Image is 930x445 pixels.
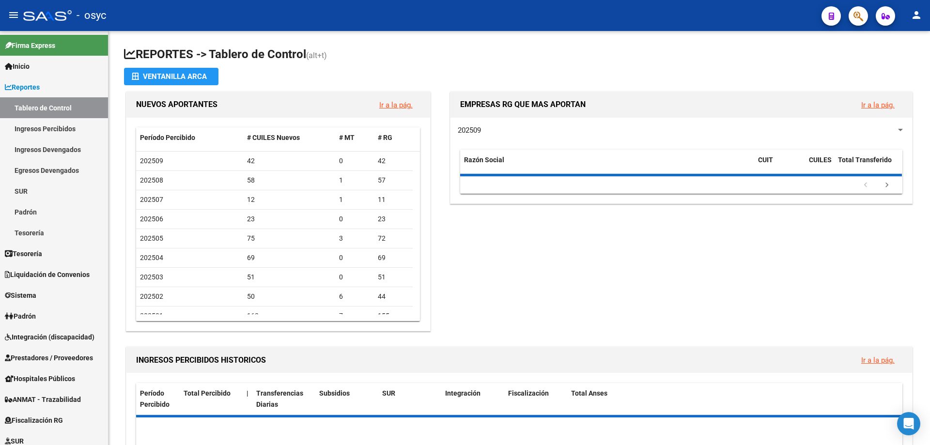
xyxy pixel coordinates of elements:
[247,214,332,225] div: 23
[140,273,163,281] span: 202503
[378,272,409,283] div: 51
[5,332,94,342] span: Integración (discapacidad)
[5,290,36,301] span: Sistema
[339,272,370,283] div: 0
[247,233,332,244] div: 75
[247,134,300,141] span: # CUILES Nuevos
[339,310,370,322] div: 7
[508,389,549,397] span: Fiscalización
[180,383,243,415] datatable-header-cell: Total Percibido
[8,9,19,21] mat-icon: menu
[838,156,892,164] span: Total Transferido
[140,312,163,320] span: 202501
[382,389,395,397] span: SUR
[140,157,163,165] span: 202509
[243,127,336,148] datatable-header-cell: # CUILES Nuevos
[853,351,902,369] button: Ir a la pág.
[5,248,42,259] span: Tesorería
[5,61,30,72] span: Inicio
[378,175,409,186] div: 57
[339,155,370,167] div: 0
[339,233,370,244] div: 3
[911,9,922,21] mat-icon: person
[140,196,163,203] span: 202507
[247,252,332,263] div: 69
[571,389,607,397] span: Total Anses
[140,234,163,242] span: 202505
[247,291,332,302] div: 50
[504,383,567,415] datatable-header-cell: Fiscalización
[378,383,441,415] datatable-header-cell: SUR
[378,310,409,322] div: 155
[247,310,332,322] div: 162
[247,389,248,397] span: |
[460,150,754,182] datatable-header-cell: Razón Social
[372,96,420,114] button: Ir a la pág.
[247,194,332,205] div: 12
[878,180,896,191] a: go to next page
[834,150,902,182] datatable-header-cell: Total Transferido
[132,68,211,85] div: Ventanilla ARCA
[136,100,217,109] span: NUEVOS APORTANTES
[379,101,413,109] a: Ir a la pág.
[861,101,895,109] a: Ir a la pág.
[5,415,63,426] span: Fiscalización RG
[378,291,409,302] div: 44
[339,214,370,225] div: 0
[339,291,370,302] div: 6
[243,383,252,415] datatable-header-cell: |
[256,389,303,408] span: Transferencias Diarias
[5,40,55,51] span: Firma Express
[247,175,332,186] div: 58
[441,383,504,415] datatable-header-cell: Integración
[374,127,413,148] datatable-header-cell: # RG
[140,134,195,141] span: Período Percibido
[378,155,409,167] div: 42
[5,82,40,92] span: Reportes
[460,100,586,109] span: EMPRESAS RG QUE MAS APORTAN
[339,134,355,141] span: # MT
[140,215,163,223] span: 202506
[339,175,370,186] div: 1
[378,214,409,225] div: 23
[856,180,875,191] a: go to previous page
[77,5,107,26] span: - osyc
[758,156,773,164] span: CUIT
[378,252,409,263] div: 69
[136,383,180,415] datatable-header-cell: Período Percibido
[184,389,231,397] span: Total Percibido
[378,233,409,244] div: 72
[5,373,75,384] span: Hospitales Públicos
[567,383,895,415] datatable-header-cell: Total Anses
[458,126,481,135] span: 202509
[247,272,332,283] div: 51
[124,68,218,85] button: Ventanilla ARCA
[140,254,163,261] span: 202504
[247,155,332,167] div: 42
[252,383,315,415] datatable-header-cell: Transferencias Diarias
[378,134,392,141] span: # RG
[136,355,266,365] span: INGRESOS PERCIBIDOS HISTORICOS
[319,389,350,397] span: Subsidios
[124,46,914,63] h1: REPORTES -> Tablero de Control
[5,311,36,322] span: Padrón
[378,194,409,205] div: 11
[805,150,834,182] datatable-header-cell: CUILES
[464,156,504,164] span: Razón Social
[315,383,378,415] datatable-header-cell: Subsidios
[754,150,805,182] datatable-header-cell: CUIT
[5,353,93,363] span: Prestadores / Proveedores
[335,127,374,148] datatable-header-cell: # MT
[306,51,327,60] span: (alt+t)
[445,389,480,397] span: Integración
[339,252,370,263] div: 0
[897,412,920,435] div: Open Intercom Messenger
[140,176,163,184] span: 202508
[5,394,81,405] span: ANMAT - Trazabilidad
[136,127,243,148] datatable-header-cell: Período Percibido
[140,389,170,408] span: Período Percibido
[853,96,902,114] button: Ir a la pág.
[809,156,832,164] span: CUILES
[140,292,163,300] span: 202502
[5,269,90,280] span: Liquidación de Convenios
